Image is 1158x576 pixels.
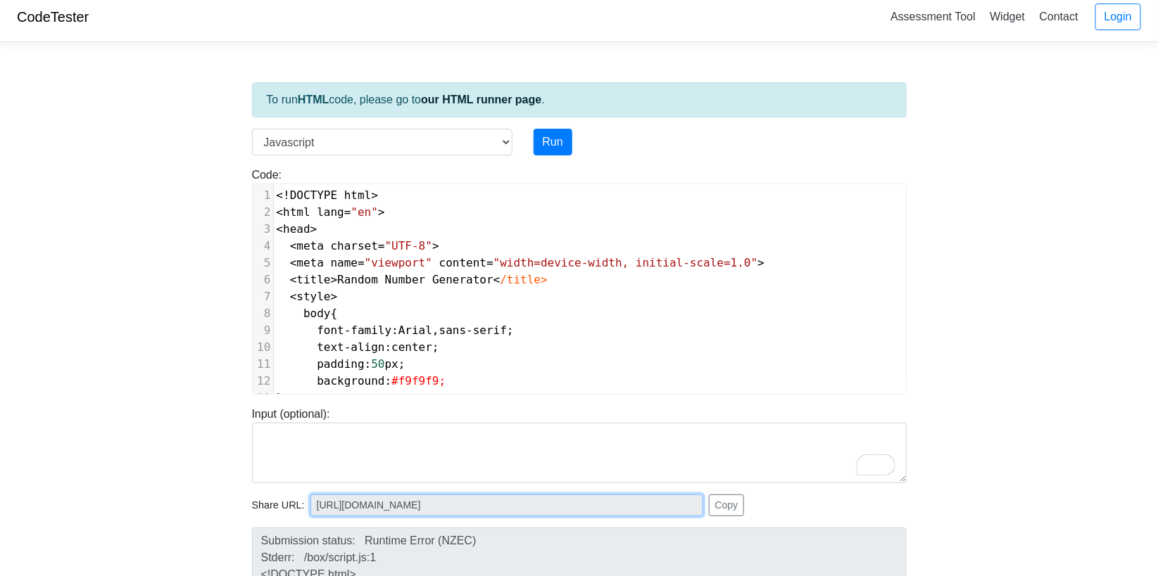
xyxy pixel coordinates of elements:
[283,222,310,236] span: head
[253,339,273,356] div: 10
[296,239,324,252] span: meta
[317,324,344,337] span: font
[344,205,351,219] span: =
[344,188,372,202] span: html
[331,256,358,269] span: name
[277,340,439,354] span: : ;
[351,324,391,337] span: family
[253,305,273,322] div: 8
[310,494,703,516] input: No share available yet
[317,357,364,371] span: padding
[466,324,473,337] span: -
[253,221,273,238] div: 3
[253,204,273,221] div: 2
[253,271,273,288] div: 6
[391,374,446,388] span: #f9f9f9;
[296,290,330,303] span: style
[331,239,378,252] span: charset
[385,357,398,371] span: px
[252,82,907,117] div: To run code, please go to .
[241,406,917,483] div: Input (optional):
[296,273,330,286] span: title
[432,239,439,252] span: >
[253,322,273,339] div: 9
[290,239,297,252] span: <
[290,256,297,269] span: <
[277,357,405,371] span: : ;
[277,324,514,337] span: : , ;
[17,9,89,25] a: CodeTester
[358,256,365,269] span: =
[253,373,273,390] div: 12
[331,273,338,286] span: >
[473,324,507,337] span: serif
[432,273,493,286] span: Generator
[493,256,758,269] span: "width=device-width, initial-scale=1.0"
[317,374,384,388] span: background
[277,188,290,202] span: <!
[439,324,467,337] span: sans
[277,391,284,404] span: }
[439,256,486,269] span: content
[371,188,378,202] span: >
[252,498,305,513] span: Share URL:
[385,273,426,286] span: Number
[277,222,284,236] span: <
[253,255,273,271] div: 5
[317,340,344,354] span: text
[241,167,917,395] div: Code:
[421,94,541,105] a: our HTML runner page
[277,307,338,320] span: {
[290,290,297,303] span: <
[500,273,547,286] span: /title>
[378,205,385,219] span: >
[757,256,764,269] span: >
[310,222,317,236] span: >
[351,340,384,354] span: align
[391,340,432,354] span: center
[398,324,432,337] span: Arial
[253,238,273,255] div: 4
[290,273,297,286] span: <
[253,390,273,407] div: 13
[885,5,981,28] a: Assessment Tool
[337,273,378,286] span: Random
[378,239,385,252] span: =
[709,494,745,516] button: Copy
[534,129,572,155] button: Run
[344,324,351,337] span: -
[493,273,501,286] span: <
[1095,4,1141,30] a: Login
[298,94,329,105] strong: HTML
[303,307,331,320] span: body
[253,288,273,305] div: 7
[290,188,337,202] span: DOCTYPE
[253,356,273,373] div: 11
[385,239,432,252] span: "UTF-8"
[252,423,907,483] textarea: To enrich screen reader interactions, please activate Accessibility in Grammarly extension settings
[344,340,351,354] span: -
[371,357,384,371] span: 50
[365,256,432,269] span: "viewport"
[1034,5,1084,28] a: Contact
[984,5,1031,28] a: Widget
[296,256,324,269] span: meta
[283,205,310,219] span: html
[277,205,284,219] span: <
[253,187,273,204] div: 1
[317,205,344,219] span: lang
[277,374,446,388] span: :
[331,290,338,303] span: >
[486,256,493,269] span: =
[351,205,378,219] span: "en"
